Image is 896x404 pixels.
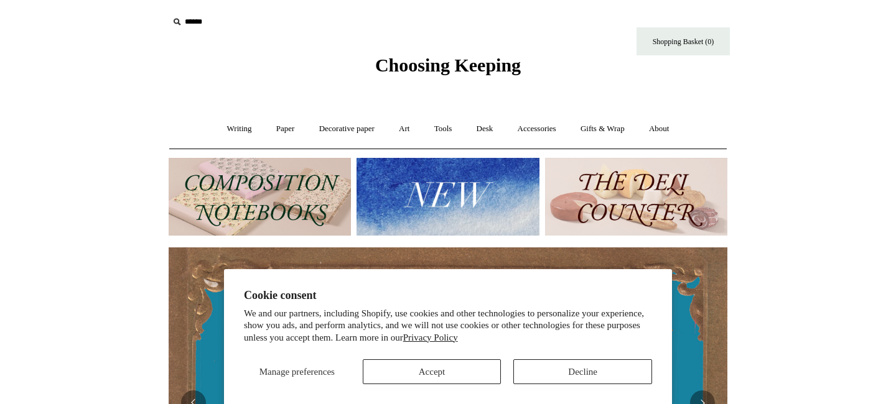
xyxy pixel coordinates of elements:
[244,359,350,384] button: Manage preferences
[637,27,730,55] a: Shopping Basket (0)
[357,158,539,236] img: New.jpg__PID:f73bdf93-380a-4a35-bcfe-7823039498e1
[259,367,335,377] span: Manage preferences
[169,158,351,236] img: 202302 Composition ledgers.jpg__PID:69722ee6-fa44-49dd-a067-31375e5d54ec
[375,65,521,73] a: Choosing Keeping
[465,112,505,145] a: Desk
[265,112,306,145] a: Paper
[569,112,636,145] a: Gifts & Wrap
[244,308,652,344] p: We and our partners, including Shopify, use cookies and other technologies to personalize your ex...
[506,112,567,145] a: Accessories
[513,359,652,384] button: Decline
[363,359,502,384] button: Accept
[375,55,521,75] span: Choosing Keeping
[423,112,464,145] a: Tools
[638,112,681,145] a: About
[244,289,652,302] h2: Cookie consent
[545,158,727,236] img: The Deli Counter
[308,112,386,145] a: Decorative paper
[216,112,263,145] a: Writing
[388,112,421,145] a: Art
[403,333,458,342] a: Privacy Policy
